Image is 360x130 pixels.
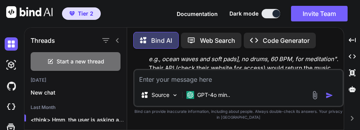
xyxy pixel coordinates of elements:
h2: Last Month [24,104,127,111]
img: darkChat [5,37,18,51]
p: Source [152,91,169,99]
p: New chat [31,89,127,97]
span: Dark mode [229,10,258,18]
img: icon [326,91,333,99]
p: Bind AI [151,36,172,45]
img: darkAi-studio [5,58,18,72]
button: premiumTier 2 [62,7,101,20]
p: <think> Hmm, the user is asking about... [31,116,127,124]
h2: [DATE] [24,77,127,83]
img: Bind AI [6,6,53,18]
img: cloudideIcon [5,100,18,114]
p: Web Search [200,36,235,45]
img: attachment [310,91,319,100]
button: Documentation [177,10,218,18]
li: As you referenced, [PERSON_NAME] is a leader in AI music generation. You would send a prompt like... [149,29,342,81]
img: githubDark [5,79,18,93]
span: Tier 2 [78,10,93,18]
span: Documentation [177,11,218,17]
p: Bind can provide inaccurate information, including about people. Always double-check its answers.... [133,109,344,120]
p: GPT-4o min.. [197,91,230,99]
h1: Threads [31,36,55,45]
button: Invite Team [291,6,348,21]
p: Code Generator [263,36,310,45]
img: GPT-4o mini [186,91,194,99]
span: Start a new thread [57,58,104,65]
img: Pick Models [172,92,178,98]
img: premium [69,11,75,16]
